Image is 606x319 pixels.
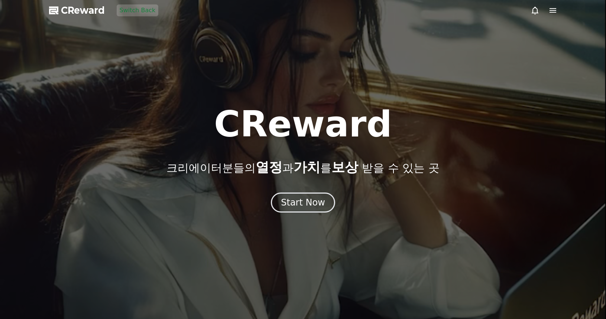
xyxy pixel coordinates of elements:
[117,4,159,16] button: Switch Back
[166,160,439,175] p: 크리에이터분들의 과 를 받을 수 있는 곳
[294,159,320,175] span: 가치
[271,200,335,207] a: Start Now
[61,4,105,16] span: CReward
[214,106,392,142] h1: CReward
[281,197,325,208] div: Start Now
[49,4,105,16] a: CReward
[256,159,282,175] span: 열정
[271,193,335,213] button: Start Now
[331,159,358,175] span: 보상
